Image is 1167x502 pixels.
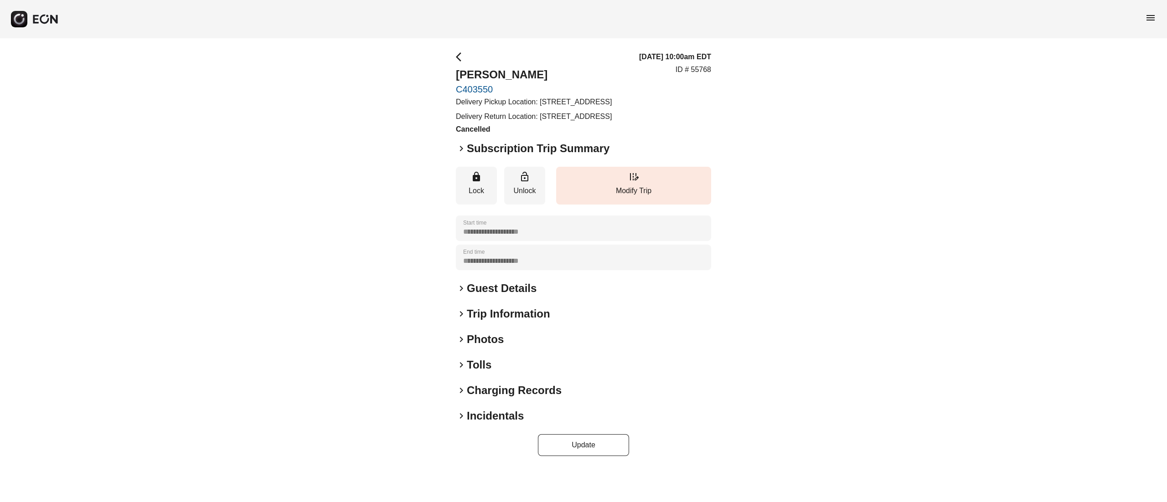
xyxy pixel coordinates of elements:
h2: Charging Records [467,383,562,398]
span: keyboard_arrow_right [456,359,467,370]
h2: Photos [467,332,504,347]
h3: [DATE] 10:00am EDT [639,51,711,62]
p: Unlock [509,185,541,196]
button: Modify Trip [556,167,711,205]
h3: Cancelled [456,124,612,135]
span: keyboard_arrow_right [456,283,467,294]
span: keyboard_arrow_right [456,308,467,319]
h2: Guest Details [467,281,537,296]
span: lock [471,171,482,182]
a: C403550 [456,84,612,95]
h2: Subscription Trip Summary [467,141,609,156]
p: Modify Trip [561,185,707,196]
span: lock_open [519,171,530,182]
span: keyboard_arrow_right [456,334,467,345]
button: Lock [456,167,497,205]
p: ID # 55768 [676,64,711,75]
h2: Trip Information [467,307,550,321]
button: Update [538,434,629,456]
span: keyboard_arrow_right [456,143,467,154]
span: arrow_back_ios [456,51,467,62]
span: edit_road [628,171,639,182]
p: Lock [460,185,492,196]
button: Unlock [504,167,545,205]
p: Delivery Pickup Location: [STREET_ADDRESS] [456,97,612,108]
h2: Incidentals [467,409,524,423]
h2: [PERSON_NAME] [456,67,612,82]
p: Delivery Return Location: [STREET_ADDRESS] [456,111,612,122]
span: menu [1145,12,1156,23]
h2: Tolls [467,358,491,372]
span: keyboard_arrow_right [456,385,467,396]
span: keyboard_arrow_right [456,410,467,421]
